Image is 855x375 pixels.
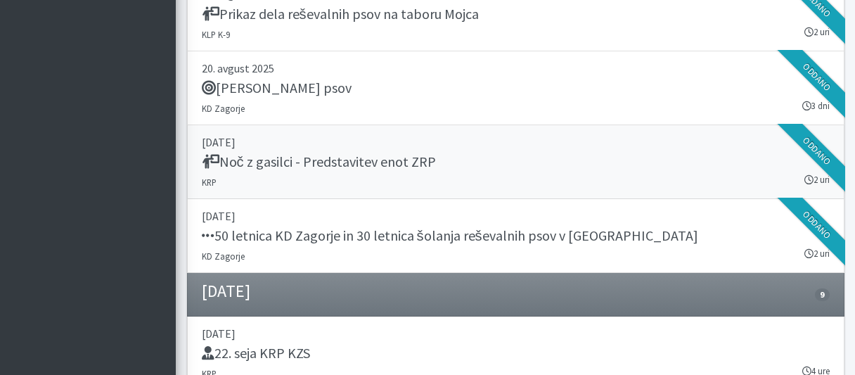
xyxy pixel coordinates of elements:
a: [DATE] 50 letnica KD Zagorje in 30 letnica šolanja reševalnih psov v [GEOGRAPHIC_DATA] KD Zagorje... [187,199,844,273]
a: 20. avgust 2025 [PERSON_NAME] psov KD Zagorje 3 dni Oddano [187,51,844,125]
h5: 22. seja KRP KZS [202,345,310,362]
h5: [PERSON_NAME] psov [202,80,352,96]
p: [DATE] [202,208,830,224]
small: KLP K-9 [202,29,230,40]
h5: Prikaz dela reševalnih psov na taboru Mojca [202,6,479,23]
p: 20. avgust 2025 [202,60,830,77]
h5: Noč z gasilci - Predstavitev enot ZRP [202,153,436,170]
h5: 50 letnica KD Zagorje in 30 letnica šolanja reševalnih psov v [GEOGRAPHIC_DATA] [202,227,698,244]
p: [DATE] [202,134,830,151]
a: [DATE] Noč z gasilci - Predstavitev enot ZRP KRP 2 uri Oddano [187,125,844,199]
small: KD Zagorje [202,103,245,114]
span: 9 [815,288,829,301]
p: [DATE] [202,325,830,342]
small: KD Zagorje [202,250,245,262]
small: KRP [202,177,217,188]
h4: [DATE] [202,281,250,302]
